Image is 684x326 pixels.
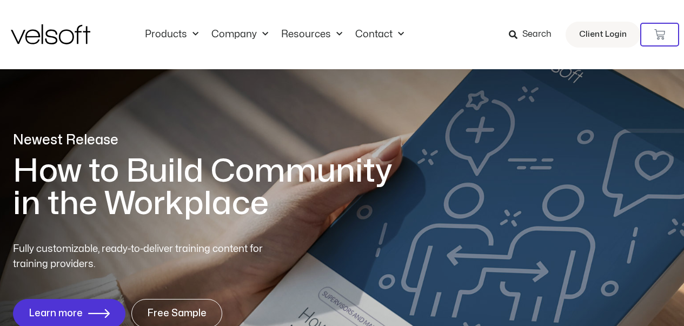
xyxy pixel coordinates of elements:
[522,28,552,42] span: Search
[13,131,408,150] p: Newest Release
[13,155,408,220] h1: How to Build Community in the Workplace
[138,29,205,41] a: ProductsMenu Toggle
[147,308,207,319] span: Free Sample
[349,29,410,41] a: ContactMenu Toggle
[29,308,83,319] span: Learn more
[566,22,640,48] a: Client Login
[509,25,559,44] a: Search
[11,24,90,44] img: Velsoft Training Materials
[205,29,275,41] a: CompanyMenu Toggle
[13,242,282,272] p: Fully customizable, ready-to-deliver training content for training providers.
[138,29,410,41] nav: Menu
[579,28,627,42] span: Client Login
[275,29,349,41] a: ResourcesMenu Toggle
